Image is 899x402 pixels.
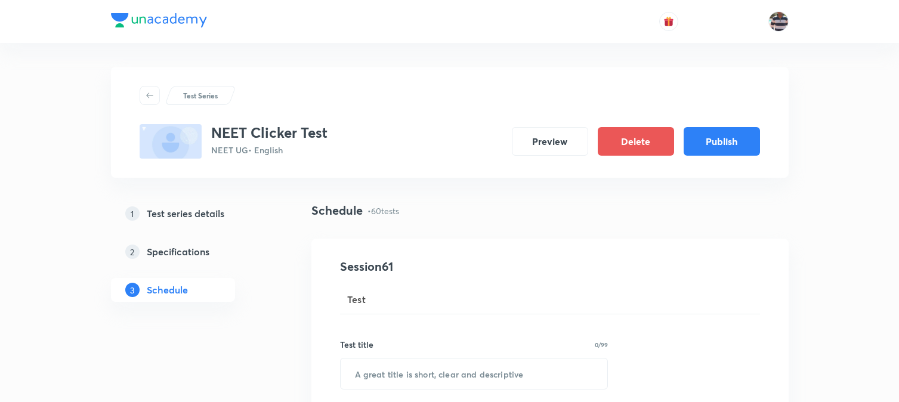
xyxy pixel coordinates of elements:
[684,127,760,156] button: Publish
[125,283,140,297] p: 3
[512,127,588,156] button: Preview
[125,245,140,259] p: 2
[595,342,608,348] p: 0/99
[147,206,224,221] h5: Test series details
[147,245,209,259] h5: Specifications
[598,127,674,156] button: Delete
[125,206,140,221] p: 1
[111,13,207,30] a: Company Logo
[211,144,328,156] p: NEET UG • English
[111,13,207,27] img: Company Logo
[367,205,399,217] p: • 60 tests
[111,202,273,225] a: 1Test series details
[311,202,363,219] h4: Schedule
[211,124,328,141] h3: NEET Clicker Test
[347,292,366,307] span: Test
[140,124,202,159] img: fallback-thumbnail.png
[341,358,608,389] input: A great title is short, clear and descriptive
[183,90,218,101] p: Test Series
[663,16,674,27] img: avatar
[147,283,188,297] h5: Schedule
[340,258,558,276] h4: Session 61
[659,12,678,31] button: avatar
[340,338,373,351] h6: Test title
[111,240,273,264] a: 2Specifications
[768,11,789,32] img: jugraj singh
